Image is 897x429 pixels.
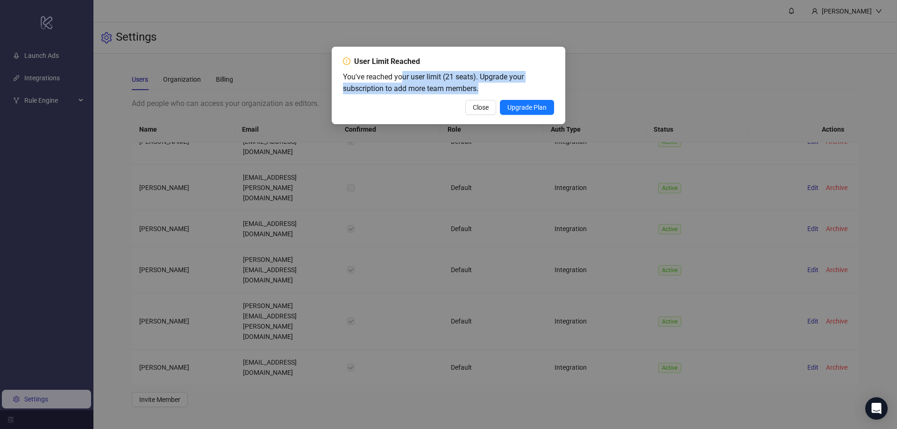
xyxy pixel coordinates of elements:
[507,104,547,111] span: Upgrade Plan
[865,397,888,420] div: Open Intercom Messenger
[354,56,420,67] div: User Limit Reached
[343,57,350,65] span: exclamation-circle
[343,72,524,93] span: You've reached your user limit (21 seats). Upgrade your subscription to add more team members.
[465,100,496,115] button: Close
[473,104,489,111] span: Close
[500,100,554,115] button: Upgrade Plan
